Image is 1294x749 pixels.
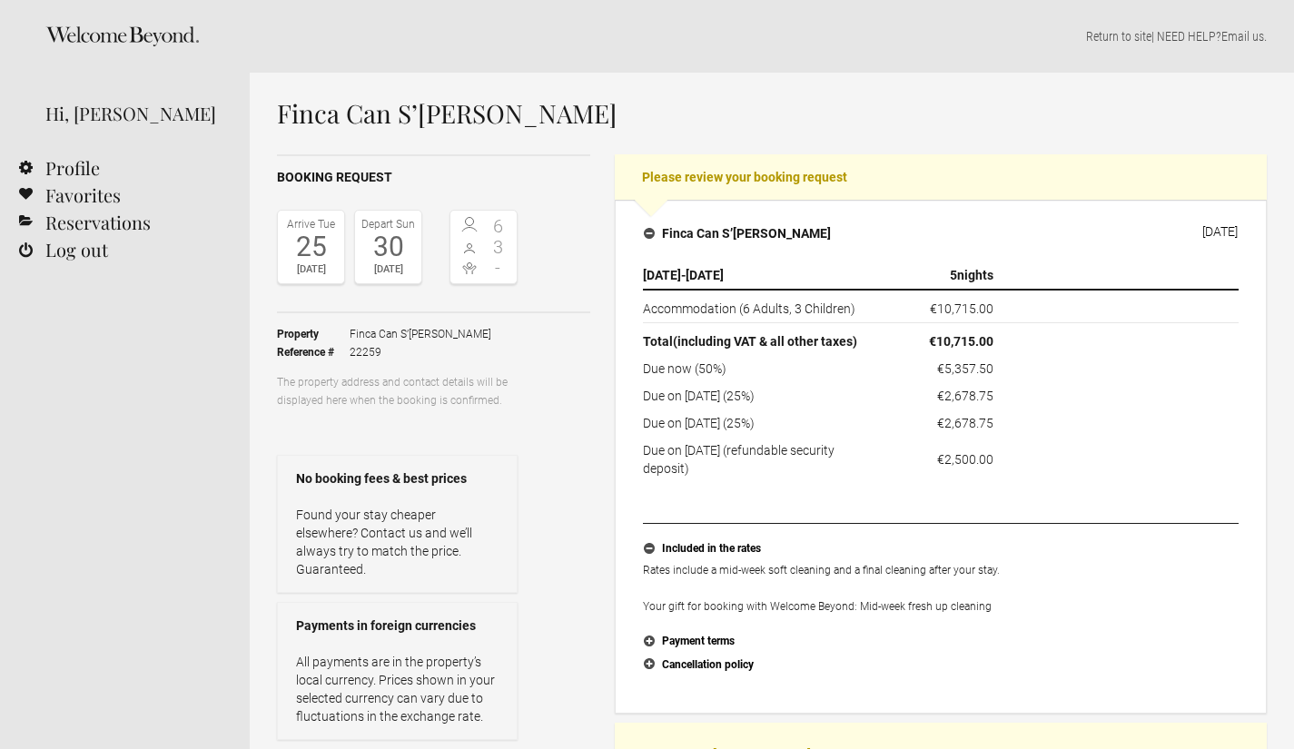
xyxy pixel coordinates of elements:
button: Included in the rates [643,537,1239,561]
flynt-currency: €10,715.00 [929,334,993,349]
td: Due on [DATE] (25%) [643,409,881,437]
p: The property address and contact details will be displayed here when the booking is confirmed. [277,373,518,409]
div: [DATE] [1202,224,1238,239]
td: Due now (50%) [643,355,881,382]
div: [DATE] [360,261,417,279]
div: Depart Sun [360,215,417,233]
div: 25 [282,233,340,261]
strong: Property [277,325,350,343]
a: Return to site [1086,29,1151,44]
button: Cancellation policy [643,654,1239,677]
p: | NEED HELP? . [277,27,1267,45]
flynt-currency: €5,357.50 [937,361,993,376]
span: (including VAT & all other taxes) [673,334,857,349]
flynt-currency: €2,678.75 [937,416,993,430]
div: 30 [360,233,417,261]
th: - [643,261,881,290]
h2: Please review your booking request [615,154,1267,200]
span: 22259 [350,343,491,361]
div: Arrive Tue [282,215,340,233]
flynt-currency: €10,715.00 [930,301,993,316]
span: [DATE] [686,268,724,282]
flynt-currency: €2,500.00 [937,452,993,467]
a: Email us [1221,29,1264,44]
p: Found your stay cheaper elsewhere? Contact us and we’ll always try to match the price. Guaranteed. [296,506,499,578]
div: Hi, [PERSON_NAME] [45,100,222,127]
strong: Payments in foreign currencies [296,616,499,635]
h1: Finca Can S’[PERSON_NAME] [277,100,1267,127]
th: Total [643,323,881,356]
th: nights [882,261,1001,290]
strong: Reference # [277,343,350,361]
td: Due on [DATE] (refundable security deposit) [643,437,881,478]
span: 6 [484,217,513,235]
span: 3 [484,238,513,256]
button: Payment terms [643,630,1239,654]
flynt-currency: €2,678.75 [937,389,993,403]
span: [DATE] [643,268,681,282]
span: 5 [950,268,957,282]
h4: Finca Can S’[PERSON_NAME] [644,224,831,242]
td: Accommodation (6 Adults, 3 Children) [643,290,881,323]
p: All payments are in the property’s local currency. Prices shown in your selected currency can var... [296,653,499,725]
td: Due on [DATE] (25%) [643,382,881,409]
p: Rates include a mid-week soft cleaning and a final cleaning after your stay. Your gift for bookin... [643,561,1239,616]
span: Finca Can S’[PERSON_NAME] [350,325,491,343]
span: - [484,259,513,277]
div: [DATE] [282,261,340,279]
h2: Booking request [277,168,590,187]
button: Finca Can S’[PERSON_NAME] [DATE] [629,214,1252,252]
strong: No booking fees & best prices [296,469,499,488]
